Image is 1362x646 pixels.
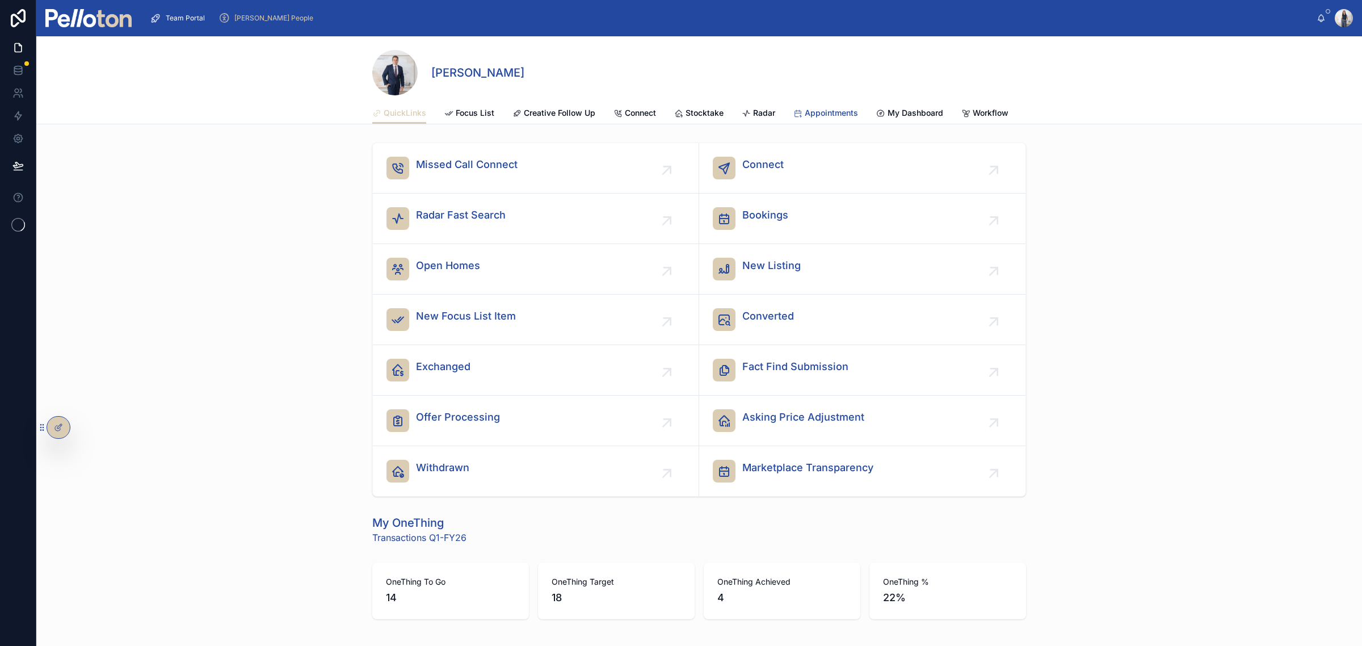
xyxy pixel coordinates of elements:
a: Focus List [444,103,494,125]
span: OneThing Achieved [717,576,847,588]
h1: [PERSON_NAME] [431,65,524,81]
span: [PERSON_NAME] People [234,14,313,23]
span: New Listing [742,258,801,274]
a: Marketplace Transparency [699,446,1025,496]
span: 18 [552,590,681,606]
span: OneThing % [883,576,1012,588]
a: Bookings [699,194,1025,244]
h1: My OneThing [372,515,466,531]
span: 22% [883,590,1012,606]
span: Converted [742,308,794,324]
a: Creative Follow Up [512,103,595,125]
div: scrollable content [141,6,1317,31]
a: Appointments [793,103,858,125]
a: Offer Processing [373,396,699,446]
a: QuickLinks [372,103,426,124]
span: Marketplace Transparency [742,460,873,476]
span: New Focus List Item [416,308,516,324]
span: 4 [717,590,847,606]
span: My Dashboard [888,107,943,119]
span: Open Homes [416,258,480,274]
a: Open Homes [373,244,699,295]
span: Team Portal [166,14,205,23]
a: Radar Fast Search [373,194,699,244]
a: Team Portal [146,8,213,28]
a: New Listing [699,244,1025,295]
span: Asking Price Adjustment [742,409,864,425]
a: Asking Price Adjustment [699,396,1025,446]
span: Connect [742,157,784,173]
span: Focus List [456,107,494,119]
a: Stocktake [674,103,724,125]
span: Radar [753,107,775,119]
span: 14 [386,590,515,606]
span: QuickLinks [384,107,426,119]
span: Connect [625,107,656,119]
span: Stocktake [686,107,724,119]
span: Workflow [973,107,1008,119]
span: Creative Follow Up [524,107,595,119]
span: Withdrawn [416,460,469,476]
a: Exchanged [373,345,699,396]
img: App logo [45,9,132,27]
span: OneThing To Go [386,576,515,588]
span: Appointments [805,107,858,119]
a: My Dashboard [876,103,943,125]
span: Bookings [742,207,788,223]
a: Converted [699,295,1025,345]
a: Missed Call Connect [373,143,699,194]
span: OneThing Target [552,576,681,588]
a: Connect [699,143,1025,194]
a: New Focus List Item [373,295,699,345]
span: Transactions Q1-FY26 [372,531,466,544]
span: Radar Fast Search [416,207,506,223]
a: Workflow [961,103,1008,125]
a: Radar [742,103,775,125]
a: Withdrawn [373,446,699,496]
span: Fact Find Submission [742,359,848,375]
span: Exchanged [416,359,470,375]
span: Offer Processing [416,409,500,425]
span: Missed Call Connect [416,157,518,173]
a: Fact Find Submission [699,345,1025,396]
a: Connect [613,103,656,125]
a: [PERSON_NAME] People [215,8,321,28]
